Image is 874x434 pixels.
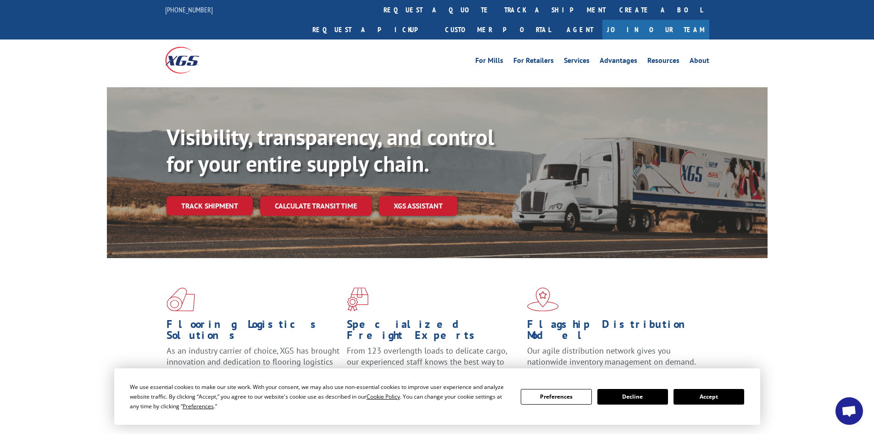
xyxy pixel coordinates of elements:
[475,57,503,67] a: For Mills
[167,319,340,345] h1: Flooring Logistics Solutions
[564,57,590,67] a: Services
[438,20,557,39] a: Customer Portal
[367,393,400,400] span: Cookie Policy
[521,389,591,405] button: Preferences
[379,196,457,216] a: XGS ASSISTANT
[597,389,668,405] button: Decline
[130,382,510,411] div: We use essential cookies to make our site work. With your consent, we may also use non-essential ...
[167,287,195,311] img: xgs-icon-total-supply-chain-intelligence-red
[306,20,438,39] a: Request a pickup
[347,287,368,311] img: xgs-icon-focused-on-flooring-red
[602,20,709,39] a: Join Our Team
[647,57,679,67] a: Resources
[347,319,520,345] h1: Specialized Freight Experts
[835,397,863,425] a: Open chat
[167,196,253,215] a: Track shipment
[260,196,372,216] a: Calculate transit time
[557,20,602,39] a: Agent
[527,287,559,311] img: xgs-icon-flagship-distribution-model-red
[114,368,760,425] div: Cookie Consent Prompt
[347,345,520,386] p: From 123 overlength loads to delicate cargo, our experienced staff knows the best way to move you...
[600,57,637,67] a: Advantages
[167,345,340,378] span: As an industry carrier of choice, XGS has brought innovation and dedication to flooring logistics...
[165,5,213,14] a: [PHONE_NUMBER]
[513,57,554,67] a: For Retailers
[674,389,744,405] button: Accept
[167,123,494,178] b: Visibility, transparency, and control for your entire supply chain.
[690,57,709,67] a: About
[183,402,214,410] span: Preferences
[527,319,701,345] h1: Flagship Distribution Model
[527,345,696,367] span: Our agile distribution network gives you nationwide inventory management on demand.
